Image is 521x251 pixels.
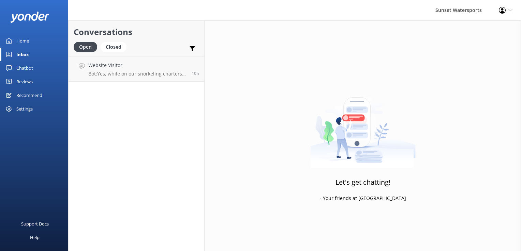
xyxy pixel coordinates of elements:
[101,43,130,50] a: Closed
[30,231,40,244] div: Help
[21,217,49,231] div: Support Docs
[16,34,29,48] div: Home
[192,70,199,76] span: Oct 02 2025 09:57pm (UTC -05:00) America/Cancun
[88,71,187,77] p: Bot: Yes, while on our snorkeling charters, wearing a life jacket is required when you're in the ...
[310,83,416,168] img: artwork of a man stealing a conversation from at giant smartphone
[88,62,187,69] h4: Website Visitor
[16,75,33,88] div: Reviews
[74,43,101,50] a: Open
[336,177,390,188] h3: Let's get chatting!
[74,26,199,38] h2: Conversations
[69,56,204,82] a: Website VisitorBot:Yes, while on our snorkeling charters, wearing a life jacket is required when ...
[16,61,33,75] div: Chatbot
[74,42,97,52] div: Open
[320,195,406,202] p: - Your friends at [GEOGRAPHIC_DATA]
[16,88,42,102] div: Recommend
[10,12,49,23] img: yonder-white-logo.png
[16,48,29,61] div: Inbox
[101,42,126,52] div: Closed
[16,102,33,116] div: Settings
